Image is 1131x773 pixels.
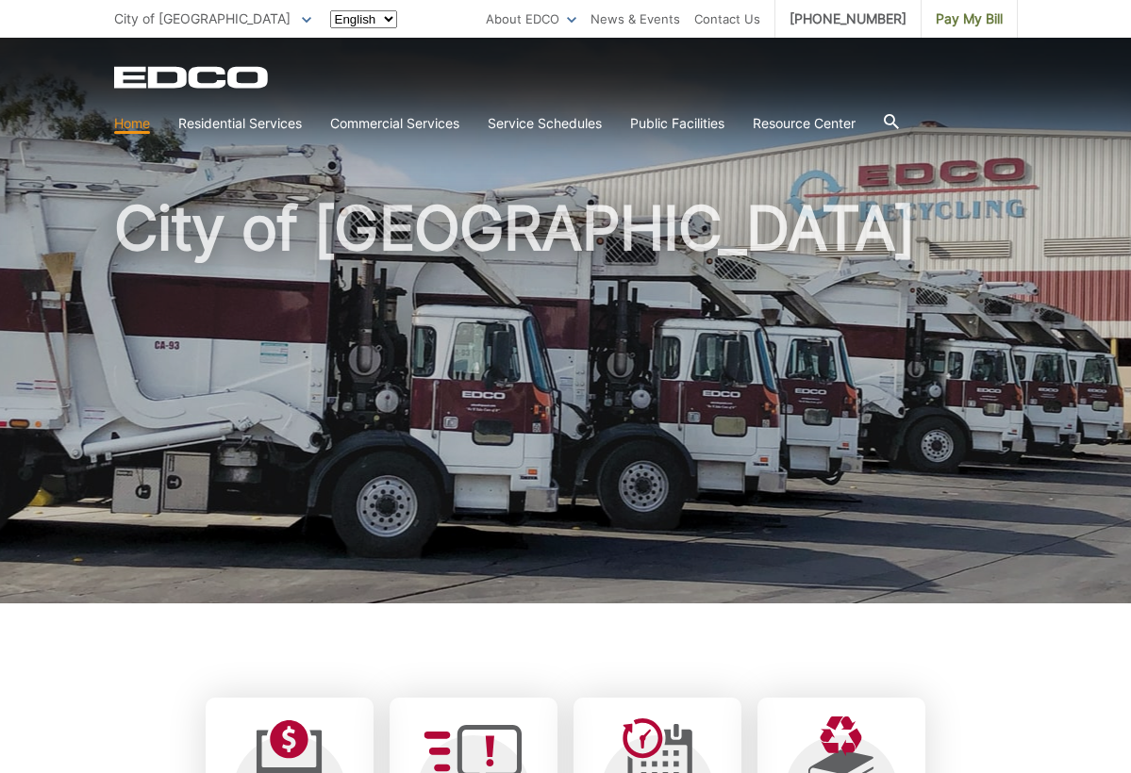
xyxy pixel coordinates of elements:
[114,113,150,134] a: Home
[753,113,856,134] a: Resource Center
[694,8,760,29] a: Contact Us
[330,113,459,134] a: Commercial Services
[486,8,576,29] a: About EDCO
[590,8,680,29] a: News & Events
[178,113,302,134] a: Residential Services
[114,66,271,89] a: EDCD logo. Return to the homepage.
[488,113,602,134] a: Service Schedules
[330,10,397,28] select: Select a language
[630,113,724,134] a: Public Facilities
[936,8,1003,29] span: Pay My Bill
[114,198,1018,612] h1: City of [GEOGRAPHIC_DATA]
[114,10,291,26] span: City of [GEOGRAPHIC_DATA]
